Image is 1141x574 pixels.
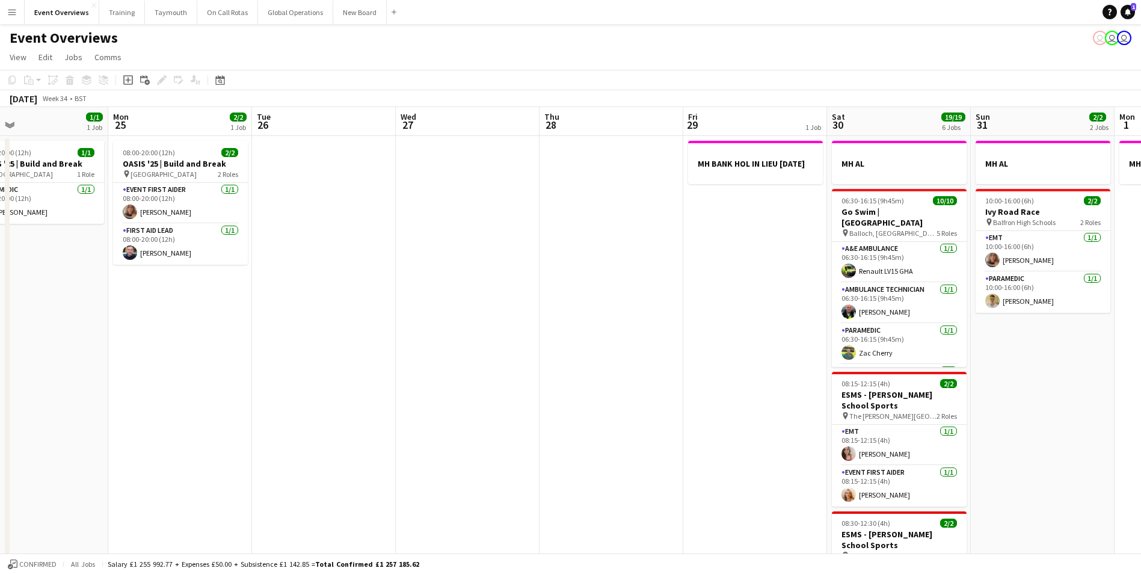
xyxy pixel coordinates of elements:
button: New Board [333,1,387,24]
h1: Event Overviews [10,29,118,47]
button: On Call Rotas [197,1,258,24]
span: 1 [1131,3,1136,11]
div: BST [75,94,87,103]
a: Jobs [60,49,87,65]
span: Total Confirmed £1 257 185.62 [315,560,419,569]
span: Edit [38,52,52,63]
a: 1 [1121,5,1135,19]
span: View [10,52,26,63]
span: Week 34 [40,94,70,103]
a: Comms [90,49,126,65]
button: Confirmed [6,558,58,571]
a: Edit [34,49,57,65]
div: Salary £1 255 992.77 + Expenses £50.00 + Subsistence £1 142.85 = [108,560,419,569]
button: Event Overviews [25,1,99,24]
a: View [5,49,31,65]
span: Comms [94,52,121,63]
div: [DATE] [10,93,37,105]
button: Training [99,1,145,24]
button: Taymouth [145,1,197,24]
span: Confirmed [19,560,57,569]
button: Global Operations [258,1,333,24]
app-user-avatar: Operations Team [1105,31,1119,45]
span: Jobs [64,52,82,63]
app-user-avatar: Operations Team [1117,31,1131,45]
app-user-avatar: Operations Team [1093,31,1107,45]
span: All jobs [69,560,97,569]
